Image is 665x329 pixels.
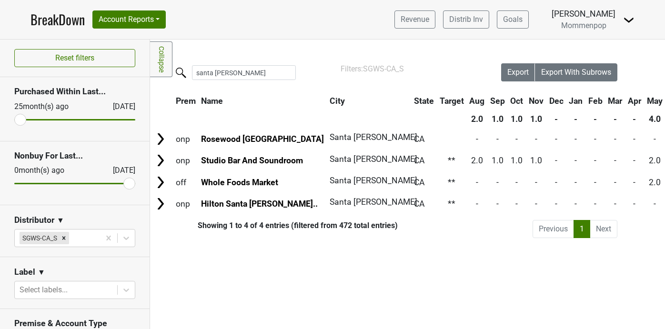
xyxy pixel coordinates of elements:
a: Hilton Santa [PERSON_NAME].. [201,199,318,209]
th: 1.0 [526,110,546,128]
th: Sep: activate to sort column ascending [488,92,507,110]
div: [DATE] [104,165,135,176]
div: 25 month(s) ago [14,101,90,112]
span: - [555,134,557,144]
span: - [614,199,616,209]
span: Prem [176,96,196,106]
span: - [574,199,577,209]
th: - [625,110,644,128]
span: Santa [PERSON_NAME] [330,132,417,142]
div: SGWS-CA_S [20,232,59,244]
span: - [654,199,656,209]
span: - [633,199,635,209]
th: - [606,110,625,128]
span: - [515,178,518,187]
span: - [633,156,635,165]
button: Export [501,63,535,81]
a: BreakDown [30,10,85,30]
img: Dropdown Menu [623,14,635,26]
button: Reset filters [14,49,135,67]
h3: Distributor [14,215,54,225]
a: Goals [497,10,529,29]
span: Santa [PERSON_NAME] [330,154,417,164]
span: 1.0 [530,156,542,165]
a: Rosewood [GEOGRAPHIC_DATA] [201,134,324,144]
span: - [654,134,656,144]
th: Feb: activate to sort column ascending [586,92,605,110]
span: Santa [PERSON_NAME] [330,197,417,207]
span: - [614,156,616,165]
button: Export With Subrows [535,63,617,81]
div: 0 month(s) ago [14,165,90,176]
th: Mar: activate to sort column ascending [606,92,625,110]
span: - [515,199,518,209]
span: - [476,134,478,144]
span: Name [201,96,223,106]
span: - [594,178,596,187]
span: - [555,199,557,209]
th: 4.0 [645,110,665,128]
button: Account Reports [92,10,166,29]
span: - [496,199,499,209]
th: State: activate to sort column ascending [412,92,436,110]
td: onp [173,193,198,214]
span: - [633,178,635,187]
div: Showing 1 to 4 of 4 entries (filtered from 472 total entries) [150,221,398,230]
span: - [555,156,557,165]
th: Apr: activate to sort column ascending [625,92,644,110]
span: CA [414,134,424,144]
img: Arrow right [153,175,168,189]
h3: Premise & Account Type [14,319,135,329]
th: - [586,110,605,128]
span: - [555,178,557,187]
span: Mommenpop [561,21,606,30]
span: 2.0 [471,156,483,165]
span: Santa [PERSON_NAME] [330,176,417,185]
span: 2.0 [649,178,661,187]
span: CA [414,199,424,209]
div: [DATE] [104,101,135,112]
a: Studio Bar And Soundroom [201,156,303,165]
span: Target [440,96,464,106]
span: - [535,178,537,187]
span: SGWS-CA_S [363,64,404,73]
span: - [496,134,499,144]
span: - [476,178,478,187]
span: 2.0 [649,156,661,165]
a: Whole Foods Market [201,178,278,187]
th: 1.0 [508,110,526,128]
th: Prem: activate to sort column ascending [173,92,198,110]
h3: Label [14,267,35,277]
span: - [574,156,577,165]
span: Export With Subrows [541,68,611,77]
span: - [614,178,616,187]
th: Target: activate to sort column ascending [437,92,466,110]
div: Remove SGWS-CA_S [59,232,69,244]
th: &nbsp;: activate to sort column ascending [151,92,172,110]
td: onp [173,150,198,171]
th: City: activate to sort column ascending [327,92,406,110]
a: Revenue [394,10,435,29]
span: ▼ [57,215,64,226]
th: 1.0 [488,110,507,128]
td: off [173,172,198,192]
span: - [535,134,537,144]
div: Filters: [341,63,474,75]
span: - [633,134,635,144]
img: Arrow right [153,153,168,168]
div: [PERSON_NAME] [552,8,615,20]
th: Jan: activate to sort column ascending [566,92,585,110]
th: May: activate to sort column ascending [645,92,665,110]
span: - [496,178,499,187]
span: - [594,156,596,165]
th: Nov: activate to sort column ascending [526,92,546,110]
span: ▼ [38,267,45,278]
span: - [515,134,518,144]
th: Name: activate to sort column ascending [199,92,327,110]
span: - [594,134,596,144]
h3: Nonbuy For Last... [14,151,135,161]
span: 1.0 [492,156,504,165]
span: - [574,178,577,187]
span: CA [414,156,424,165]
td: onp [173,129,198,149]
